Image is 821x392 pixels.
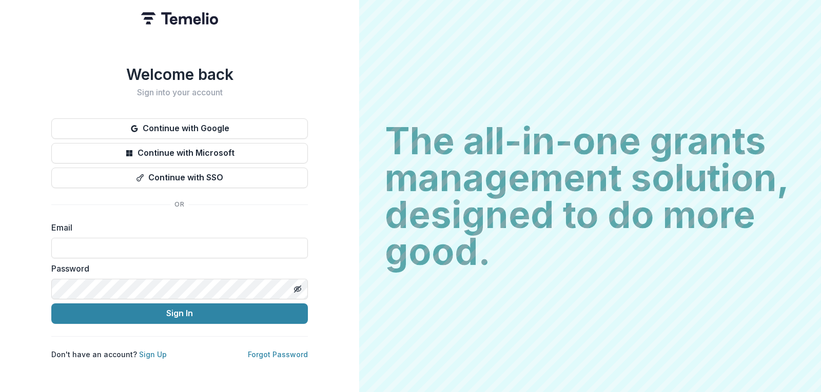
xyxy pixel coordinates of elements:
button: Continue with SSO [51,168,308,188]
label: Password [51,262,302,275]
button: Toggle password visibility [289,281,306,297]
button: Continue with Google [51,118,308,139]
a: Sign Up [139,350,167,359]
p: Don't have an account? [51,349,167,360]
label: Email [51,221,302,234]
button: Sign In [51,303,308,324]
h2: Sign into your account [51,88,308,97]
a: Forgot Password [248,350,308,359]
h1: Welcome back [51,65,308,84]
img: Temelio [141,12,218,25]
button: Continue with Microsoft [51,143,308,163]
